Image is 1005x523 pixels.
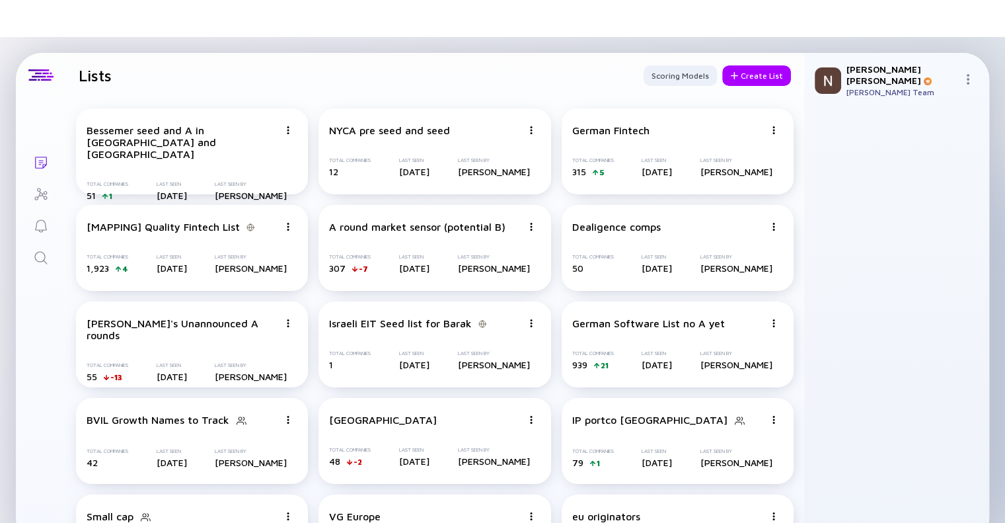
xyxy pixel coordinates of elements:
span: 51 [87,190,96,201]
span: 79 [572,457,583,468]
div: Total Companies [329,350,371,356]
img: Menu [770,512,778,520]
img: Menu [770,126,778,134]
a: Lists [16,145,65,177]
div: [DATE] [157,190,187,201]
div: Last Seen [157,254,187,260]
div: Last Seen [399,157,429,163]
div: [DATE] [157,457,187,468]
div: -2 [354,457,362,467]
img: Menu [963,74,973,85]
div: [DATE] [642,457,672,468]
img: Menu [770,319,778,327]
span: 315 [572,166,586,177]
div: [DATE] [157,262,187,274]
img: Menu [527,416,535,424]
div: [DATE] [642,359,672,370]
div: [DATE] [399,456,429,467]
div: [PERSON_NAME] [700,262,772,274]
div: [PERSON_NAME] [215,371,287,382]
div: [PERSON_NAME]'s Unannounced A rounds [87,317,279,341]
span: 1 [329,359,333,370]
img: Menu [284,223,292,231]
span: 939 [572,359,587,370]
a: Reminders [16,209,65,241]
div: Last Seen [642,157,672,163]
div: Last Seen [157,448,187,454]
button: Create List [722,65,791,86]
img: Menu [527,512,535,520]
div: Last Seen By [215,181,287,187]
img: Menu [527,319,535,327]
div: [DATE] [157,371,187,382]
div: Last Seen By [700,254,772,260]
div: [DATE] [399,166,429,177]
div: Last Seen [157,181,187,187]
a: Search [16,241,65,272]
div: [DATE] [399,262,429,274]
div: Last Seen [399,254,429,260]
div: [PERSON_NAME] [215,190,287,201]
img: Nikki Profile Picture [815,67,841,94]
div: Dealigence comps [572,221,661,233]
div: Total Companies [87,254,128,260]
span: 55 [87,371,97,382]
div: [GEOGRAPHIC_DATA] [329,414,437,426]
div: Last Seen [399,350,429,356]
div: Last Seen By [215,362,287,368]
img: Menu [770,416,778,424]
div: Last Seen By [700,157,772,163]
button: Scoring Models [644,65,717,86]
div: Total Companies [572,448,614,454]
div: NYCA pre seed and seed [329,124,450,136]
div: Israeli EIT Seed list for Barak [329,317,472,329]
div: 5 [599,167,605,177]
div: Total Companies [329,254,371,260]
div: [PERSON_NAME] [700,457,772,468]
div: German Fintech [572,124,650,136]
div: Last Seen By [215,448,287,454]
div: Last Seen By [458,447,530,453]
span: 50 [572,262,583,274]
div: Last Seen [642,448,672,454]
div: [PERSON_NAME] [700,359,772,370]
div: Total Companies [87,181,128,187]
div: [PERSON_NAME] [458,166,530,177]
div: [DATE] [399,359,429,370]
div: Total Companies [329,157,371,163]
div: [DATE] [642,262,672,274]
img: Menu [527,126,535,134]
div: Small cap [87,510,133,522]
img: Menu [284,512,292,520]
div: Last Seen [157,362,187,368]
div: [PERSON_NAME] [458,359,530,370]
div: BVIL Growth Names to Track [87,414,229,426]
div: [PERSON_NAME] [458,456,530,467]
div: [MAPPING] Quality Fintech List [87,221,240,233]
span: 12 [329,166,338,177]
img: Menu [284,126,292,134]
div: Last Seen By [700,448,772,454]
div: Last Seen By [458,350,530,356]
img: Menu [284,416,292,424]
img: Menu [770,223,778,231]
div: -13 [110,372,122,382]
div: [PERSON_NAME] [215,457,287,468]
div: eu originators [572,510,640,522]
div: Total Companies [329,447,371,453]
div: 4 [122,264,128,274]
div: Last Seen [642,350,672,356]
img: Menu [527,223,535,231]
div: German Software List no A yet [572,317,725,329]
div: IP portco [GEOGRAPHIC_DATA] [572,414,727,426]
div: Bessemer seed and A in [GEOGRAPHIC_DATA] and [GEOGRAPHIC_DATA] [87,124,279,160]
div: Total Companies [572,157,614,163]
div: 21 [601,360,609,370]
span: 1,923 [87,262,109,274]
div: A round market sensor (potential B) [329,221,505,233]
span: 48 [329,456,340,467]
div: Last Seen [399,447,429,453]
a: Investor Map [16,177,65,209]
